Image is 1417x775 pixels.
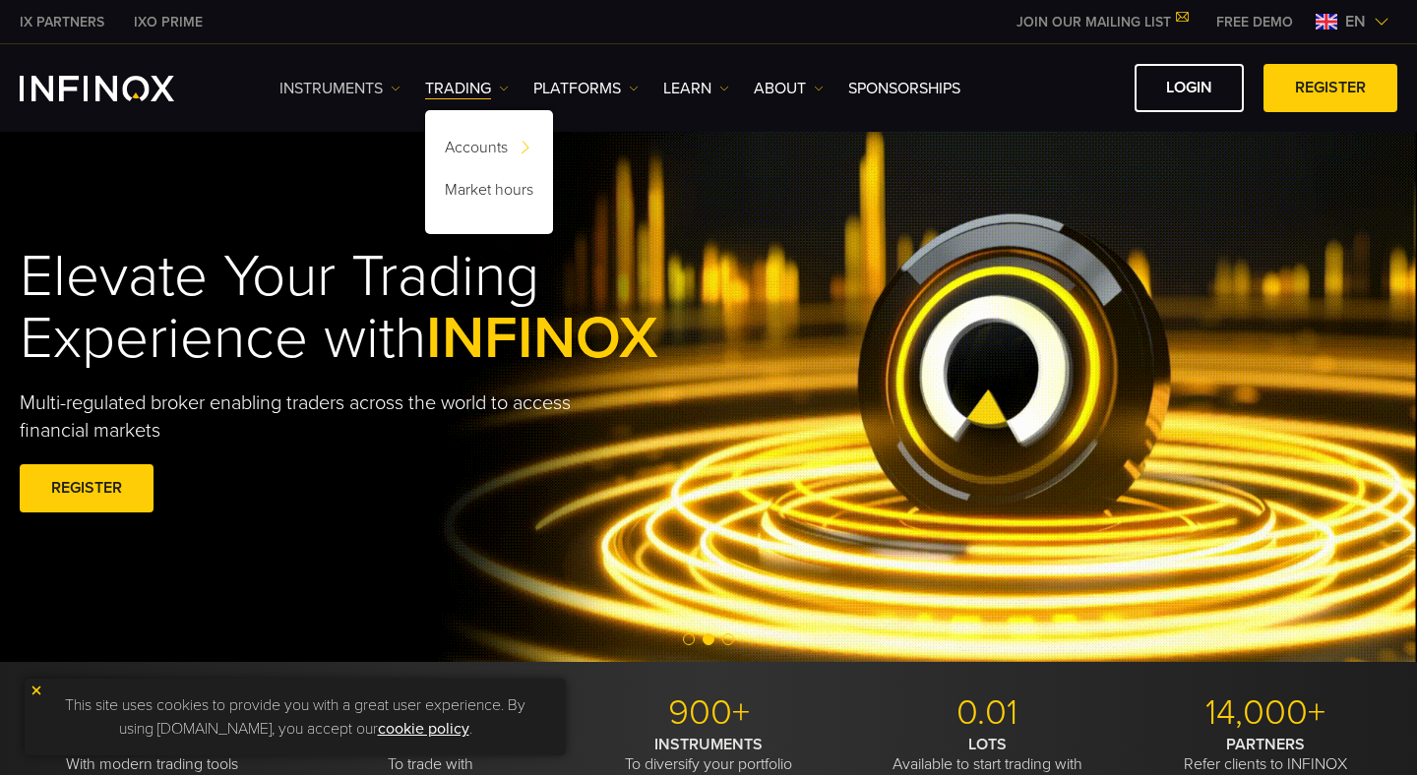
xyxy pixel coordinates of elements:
h1: Elevate Your Trading Experience with [20,246,750,370]
a: Market hours [425,172,553,214]
strong: INSTRUMENTS [654,735,763,754]
strong: PARTNERS [1226,735,1305,754]
a: REGISTER [1263,64,1397,112]
a: TRADING [425,77,509,100]
p: Multi-regulated broker enabling traders across the world to access financial markets [20,389,604,445]
p: MT4/5 [20,691,283,735]
a: Instruments [279,77,400,100]
a: Learn [663,77,729,100]
a: cookie policy [378,719,469,739]
a: INFINOX Logo [20,76,220,101]
span: en [1337,10,1374,33]
p: This site uses cookies to provide you with a great user experience. By using [DOMAIN_NAME], you a... [34,688,556,745]
p: With modern trading tools [20,735,283,774]
a: REGISTER [20,464,154,512]
strong: LOTS [968,735,1007,754]
a: Accounts [425,130,553,172]
p: Available to start trading with [855,735,1119,774]
span: Go to slide 3 [722,633,734,645]
span: Go to slide 1 [683,633,695,645]
p: Refer clients to INFINOX [1134,735,1397,774]
img: yellow close icon [30,684,43,697]
a: INFINOX [119,12,217,32]
a: LOGIN [1135,64,1244,112]
span: Go to slide 2 [703,633,714,645]
p: To diversify your portfolio [577,735,840,774]
a: ABOUT [754,77,824,100]
p: 900+ [577,691,840,735]
p: 14,000+ [1134,691,1397,735]
span: INFINOX [426,303,658,374]
p: 0.01 [855,691,1119,735]
a: INFINOX MENU [1201,12,1308,32]
a: INFINOX [5,12,119,32]
a: SPONSORSHIPS [848,77,960,100]
a: JOIN OUR MAILING LIST [1002,14,1201,30]
a: PLATFORMS [533,77,639,100]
